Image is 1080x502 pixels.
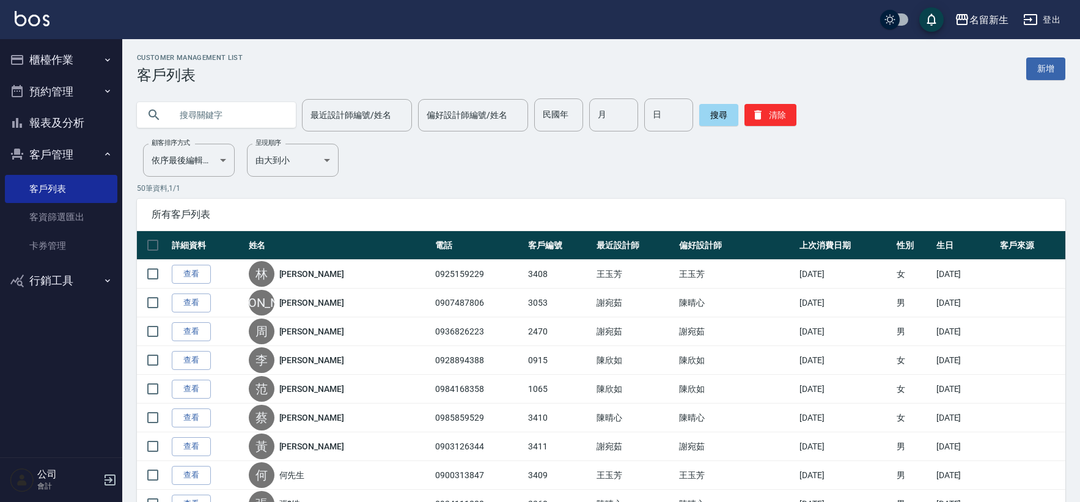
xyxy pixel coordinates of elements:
[796,432,894,461] td: [DATE]
[796,260,894,289] td: [DATE]
[894,432,933,461] td: 男
[593,404,676,432] td: 陳晴心
[969,12,1008,28] div: 名留新生
[676,461,796,490] td: 王玉芳
[279,440,344,452] a: [PERSON_NAME]
[796,317,894,346] td: [DATE]
[249,376,274,402] div: 范
[676,404,796,432] td: 陳晴心
[249,290,274,316] div: [PERSON_NAME]
[249,434,274,459] div: 黃
[593,231,676,260] th: 最近設計師
[137,183,1065,194] p: 50 筆資料, 1 / 1
[5,76,117,108] button: 預約管理
[10,468,34,492] img: Person
[172,351,211,370] a: 查看
[432,289,525,317] td: 0907487806
[593,461,676,490] td: 王玉芳
[933,346,997,375] td: [DATE]
[172,380,211,399] a: 查看
[1026,57,1065,80] a: 新增
[933,404,997,432] td: [DATE]
[796,231,894,260] th: 上次消費日期
[247,144,339,177] div: 由大到小
[279,469,305,481] a: 何先生
[796,461,894,490] td: [DATE]
[699,104,738,126] button: 搜尋
[137,54,243,62] h2: Customer Management List
[249,261,274,287] div: 林
[432,346,525,375] td: 0928894388
[279,268,344,280] a: [PERSON_NAME]
[894,317,933,346] td: 男
[525,231,593,260] th: 客戶編號
[894,231,933,260] th: 性別
[933,289,997,317] td: [DATE]
[796,375,894,404] td: [DATE]
[172,408,211,427] a: 查看
[172,322,211,341] a: 查看
[279,297,344,309] a: [PERSON_NAME]
[15,11,50,26] img: Logo
[432,317,525,346] td: 0936826223
[432,404,525,432] td: 0985859529
[249,319,274,344] div: 周
[1018,9,1065,31] button: 登出
[255,138,281,147] label: 呈現順序
[137,67,243,84] h3: 客戶列表
[5,265,117,297] button: 行銷工具
[525,346,593,375] td: 0915
[279,412,344,424] a: [PERSON_NAME]
[933,231,997,260] th: 生日
[525,432,593,461] td: 3411
[796,346,894,375] td: [DATE]
[676,231,796,260] th: 偏好設計師
[796,404,894,432] td: [DATE]
[933,375,997,404] td: [DATE]
[919,7,944,32] button: save
[933,432,997,461] td: [DATE]
[249,462,274,488] div: 何
[5,139,117,171] button: 客戶管理
[432,461,525,490] td: 0900313847
[593,289,676,317] td: 謝宛茹
[172,265,211,284] a: 查看
[249,405,274,430] div: 蔡
[525,317,593,346] td: 2470
[676,375,796,404] td: 陳欣如
[894,260,933,289] td: 女
[593,375,676,404] td: 陳欣如
[593,260,676,289] td: 王玉芳
[5,203,117,231] a: 客資篩選匯出
[796,289,894,317] td: [DATE]
[5,175,117,203] a: 客戶列表
[172,437,211,456] a: 查看
[997,231,1065,260] th: 客戶來源
[676,432,796,461] td: 謝宛茹
[279,383,344,395] a: [PERSON_NAME]
[525,404,593,432] td: 3410
[676,346,796,375] td: 陳欣如
[432,375,525,404] td: 0984168358
[37,481,100,492] p: 會計
[432,231,525,260] th: 電話
[5,44,117,76] button: 櫃檯作業
[593,346,676,375] td: 陳欣如
[279,354,344,366] a: [PERSON_NAME]
[5,107,117,139] button: 報表及分析
[432,432,525,461] td: 0903126344
[676,289,796,317] td: 陳晴心
[933,260,997,289] td: [DATE]
[593,432,676,461] td: 謝宛茹
[246,231,433,260] th: 姓名
[525,260,593,289] td: 3408
[249,347,274,373] div: 李
[933,317,997,346] td: [DATE]
[933,461,997,490] td: [DATE]
[152,138,190,147] label: 顧客排序方式
[169,231,246,260] th: 詳細資料
[525,289,593,317] td: 3053
[525,461,593,490] td: 3409
[279,325,344,338] a: [PERSON_NAME]
[676,260,796,289] td: 王玉芳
